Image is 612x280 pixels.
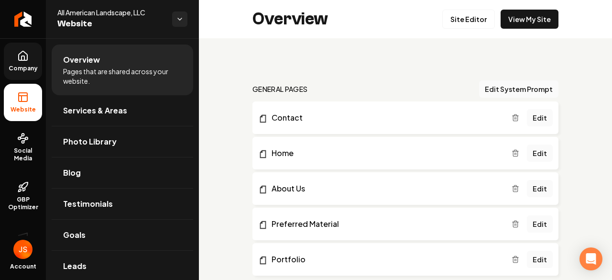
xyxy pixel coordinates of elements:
[258,254,512,265] a: Portfolio
[7,106,40,113] span: Website
[579,247,602,270] div: Open Intercom Messenger
[252,84,308,94] h2: general pages
[4,125,42,170] a: Social Media
[63,67,182,86] span: Pages that are shared across your website.
[63,198,113,210] span: Testimonials
[479,80,558,98] button: Edit System Prompt
[63,54,100,66] span: Overview
[63,167,81,179] span: Blog
[258,218,512,230] a: Preferred Material
[52,126,193,157] a: Photo Library
[501,10,558,29] a: View My Site
[52,157,193,188] a: Blog
[13,240,33,259] img: Josh Sharman
[527,215,553,233] a: Edit
[5,65,42,72] span: Company
[52,189,193,219] a: Testimonials
[52,220,193,250] a: Goals
[4,147,42,162] span: Social Media
[10,263,36,270] span: Account
[527,180,553,197] a: Edit
[258,112,512,123] a: Contact
[63,229,86,241] span: Goals
[527,251,553,268] a: Edit
[63,136,117,147] span: Photo Library
[13,240,33,259] button: Open user button
[527,109,553,126] a: Edit
[63,260,87,272] span: Leads
[527,145,553,162] a: Edit
[4,43,42,80] a: Company
[57,17,164,31] span: Website
[4,196,42,211] span: GBP Optimizer
[14,11,32,27] img: Rebolt Logo
[258,147,512,159] a: Home
[4,174,42,219] a: GBP Optimizer
[52,95,193,126] a: Services & Areas
[63,105,127,116] span: Services & Areas
[57,8,164,17] span: All American Landscape, LLC
[252,10,328,29] h2: Overview
[442,10,495,29] a: Site Editor
[258,183,512,194] a: About Us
